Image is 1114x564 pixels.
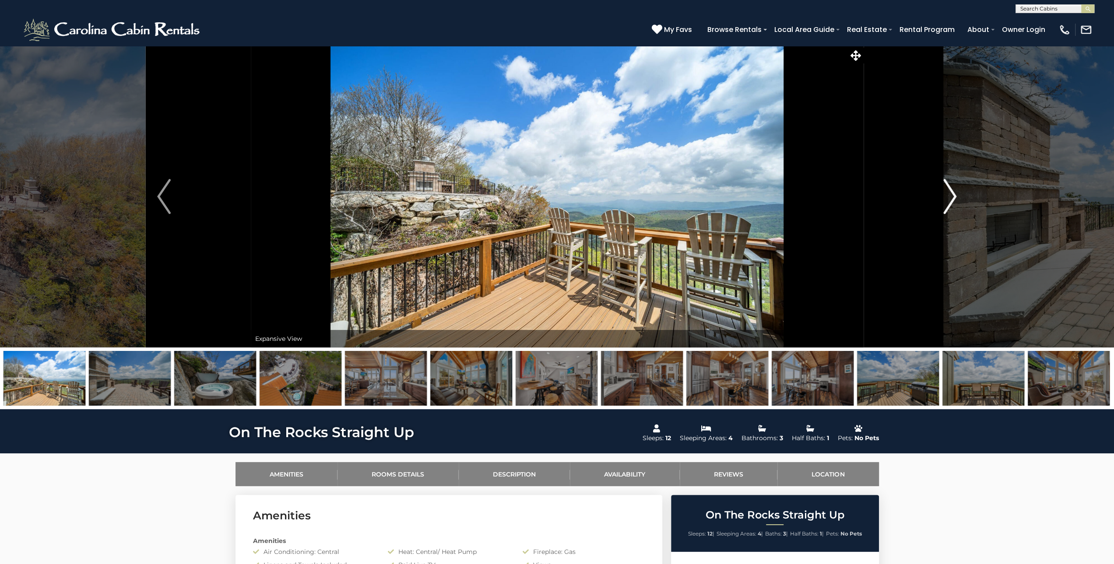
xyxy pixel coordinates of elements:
[820,530,822,537] strong: 1
[516,351,597,406] img: 167946752
[686,351,768,406] img: 167946769
[652,24,694,35] a: My Favs
[943,179,956,214] img: arrow
[717,530,756,537] span: Sleeping Areas:
[783,530,786,537] strong: 3
[777,462,879,486] a: Location
[246,536,651,545] div: Amenities
[840,530,862,537] strong: No Pets
[688,528,714,539] li: |
[703,22,766,37] a: Browse Rentals
[459,462,570,486] a: Description
[89,351,171,406] img: 168624550
[998,22,1050,37] a: Owner Login
[77,46,250,347] button: Previous
[790,530,819,537] span: Half Baths:
[22,17,204,43] img: White-1-2.png
[790,528,824,539] li: |
[381,547,516,556] div: Heat: Central/ Heat Pump
[863,46,1037,347] button: Next
[337,462,459,486] a: Rooms Details
[157,179,170,214] img: arrow
[516,547,651,556] div: Fireplace: Gas
[601,351,683,406] img: 167946768
[253,508,645,523] h3: Amenities
[857,351,939,406] img: 168624540
[717,528,763,539] li: |
[765,528,788,539] li: |
[1028,351,1110,406] img: 168624537
[664,24,692,35] span: My Favs
[707,530,713,537] strong: 12
[765,530,782,537] span: Baths:
[260,351,341,406] img: 168624534
[942,351,1024,406] img: 168624541
[235,462,338,486] a: Amenities
[430,351,512,406] img: 168624536
[895,22,959,37] a: Rental Program
[680,462,778,486] a: Reviews
[1058,24,1071,36] img: phone-regular-white.png
[688,530,706,537] span: Sleeps:
[843,22,891,37] a: Real Estate
[1080,24,1092,36] img: mail-regular-white.png
[826,530,839,537] span: Pets:
[758,530,761,537] strong: 4
[673,509,877,521] h2: On The Rocks Straight Up
[345,351,427,406] img: 167946766
[4,351,85,406] img: 168624538
[570,462,680,486] a: Availability
[174,351,256,406] img: 168624546
[963,22,994,37] a: About
[246,547,381,556] div: Air Conditioning: Central
[251,330,864,347] div: Expansive View
[772,351,854,406] img: 167946765
[770,22,839,37] a: Local Area Guide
